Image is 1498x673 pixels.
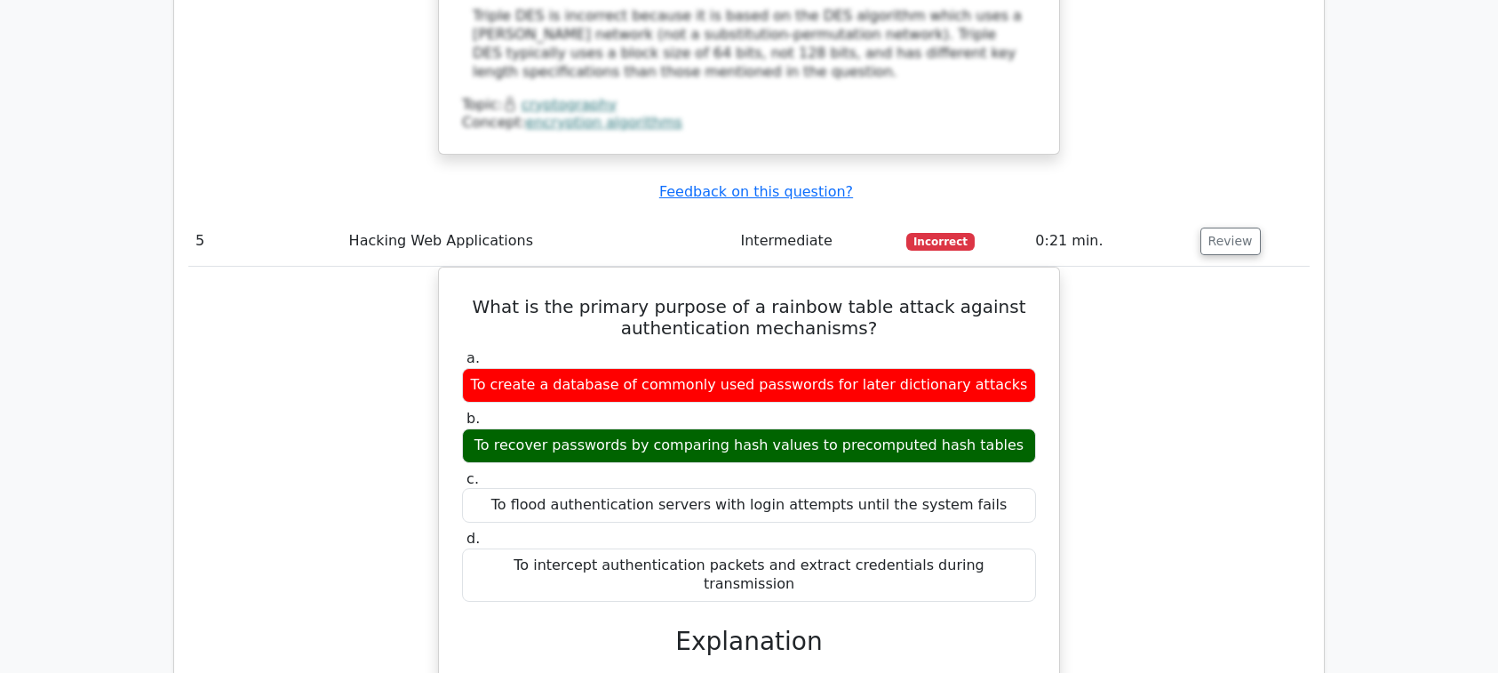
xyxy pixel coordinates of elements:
[466,470,479,487] span: c.
[466,349,480,366] span: a.
[462,114,1036,132] div: Concept:
[659,183,853,200] a: Feedback on this question?
[522,96,617,113] a: cryptography
[188,216,342,267] td: 5
[473,627,1025,657] h3: Explanation
[526,114,682,131] a: encryption algorithms
[460,296,1038,339] h5: What is the primary purpose of a rainbow table attack against authentication mechanisms?
[466,530,480,547] span: d.
[462,488,1036,523] div: To flood authentication servers with login attempts until the system fails
[342,216,734,267] td: Hacking Web Applications
[462,368,1036,403] div: To create a database of commonly used passwords for later dictionary attacks
[1028,216,1192,267] td: 0:21 min.
[462,96,1036,115] div: Topic:
[466,410,480,427] span: b.
[734,216,900,267] td: Intermediate
[906,233,975,251] span: Incorrect
[462,549,1036,602] div: To intercept authentication packets and extract credentials during transmission
[1200,228,1261,255] button: Review
[462,429,1036,463] div: To recover passwords by comparing hash values to precomputed hash tables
